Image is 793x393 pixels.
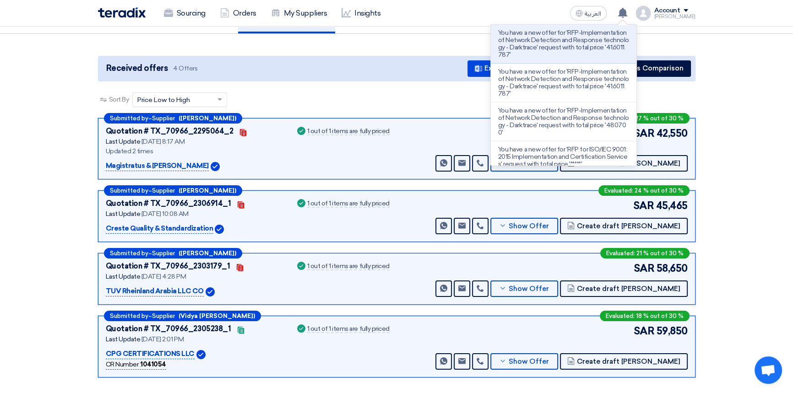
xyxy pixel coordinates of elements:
div: Quotation # TX_70966_2303179_1 [106,261,230,272]
button: العربية [570,6,607,21]
span: Last Update [106,210,141,218]
span: Create draft [PERSON_NAME] [577,160,680,167]
span: Show Offer [509,160,549,167]
span: SAR [634,261,655,276]
span: العربية [585,11,601,17]
img: Verified Account [215,225,224,234]
span: Show Offer [509,223,549,230]
img: Verified Account [206,287,215,296]
b: ([PERSON_NAME]) [179,188,236,194]
div: [PERSON_NAME] [654,14,695,19]
span: Submitted by [110,313,148,319]
button: Create draft [PERSON_NAME] [560,218,688,234]
span: Submitted by [110,188,148,194]
span: Show Offer [509,285,549,292]
p: Creste Quality & Standardization [106,223,213,234]
div: Quotation # TX_70966_2295064_2 [106,126,234,137]
p: You have a new offer for 'RFP-Implementation of Network Detection and Response technology - Darkt... [498,107,629,136]
span: Last Update [106,335,141,343]
p: You have a new offer for 'RFP-Implementation of Network Detection and Response technology - Darkt... [498,29,629,59]
img: Verified Account [196,350,206,359]
span: Sort By [109,95,129,104]
span: Price Low to High [137,95,190,105]
span: Show Offer [509,358,549,365]
span: Last Update [106,273,141,280]
div: 1 out of 1 items are fully priced [307,326,390,333]
p: You have a new offer for 'RFP-Implementation of Network Detection and Response technology - Darkt... [498,68,629,97]
div: – [104,311,261,321]
a: Insights [334,3,388,23]
div: Quotation # TX_70966_2305238_1 [106,323,231,334]
button: Show Offer [490,280,558,297]
span: Supplier [152,188,175,194]
div: 1 out of 1 items are fully priced [307,263,390,270]
p: You have a new offer for 'RFP for ISO/IEC 9001:2015 Implementation and Certification Services' re... [498,146,629,168]
button: Excel Sheet Comparison [467,60,575,77]
b: (Vidya [PERSON_NAME]) [179,313,255,319]
div: Evaluated: 27 % out of 30 % [599,113,690,124]
span: SAR [634,126,655,141]
span: [DATE] 2:01 PM [141,335,184,343]
span: Received offers [106,62,168,75]
a: My Suppliers [264,3,334,23]
span: 42,550 [656,126,687,141]
div: Evaluated: 24 % out of 30 % [598,185,690,196]
span: 4 Offers [173,64,197,73]
span: [DATE] 4:28 PM [141,273,186,280]
div: CR Number : [106,360,166,370]
div: Evaluated: 21 % out of 30 % [600,248,690,258]
span: Supplier [152,250,175,256]
p: CPG CERTIFICATIONS LLC [106,349,195,360]
b: ([PERSON_NAME]) [179,115,236,121]
button: Create draft [PERSON_NAME] [560,353,688,370]
span: Submitted by [110,250,148,256]
p: Magistratus & [PERSON_NAME] [106,161,209,172]
a: Orders [213,3,264,23]
img: Verified Account [211,162,220,171]
span: 58,650 [656,261,687,276]
span: Last Update [106,138,141,145]
b: 1041054 [141,361,166,368]
div: – [104,113,242,124]
button: Create draft [PERSON_NAME] [560,280,688,297]
div: 1 out of 1 items are fully priced [307,128,390,135]
p: TUV Rheinland Arabia LLC CO [106,286,204,297]
a: Open chat [755,356,782,384]
span: Supplier [152,115,175,121]
span: Supplier [152,313,175,319]
span: Create draft [PERSON_NAME] [577,223,680,230]
span: Submitted by [110,115,148,121]
div: – [104,185,242,196]
div: Evaluated: 18 % out of 30 % [600,311,690,321]
button: Show Offer [490,353,558,370]
div: – [104,248,242,258]
span: Create draft [PERSON_NAME] [577,285,680,292]
div: Updated 2 times [106,146,284,156]
button: Show Offer [490,218,558,234]
span: Create draft [PERSON_NAME] [577,358,680,365]
span: SAR [634,323,655,339]
div: Account [654,7,680,15]
a: Sourcing [157,3,213,23]
span: 45,465 [656,198,687,213]
span: 59,850 [656,323,687,339]
div: Quotation # TX_70966_2306914_1 [106,198,231,209]
span: SAR [633,198,654,213]
b: ([PERSON_NAME]) [179,250,236,256]
span: [DATE] 8:17 AM [141,138,185,145]
img: profile_test.png [636,6,651,21]
span: [DATE] 10:08 AM [141,210,189,218]
div: 1 out of 1 items are fully priced [307,200,390,208]
img: Teradix logo [98,7,146,18]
